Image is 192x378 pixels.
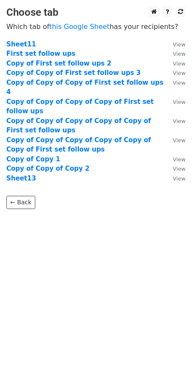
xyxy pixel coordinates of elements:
a: View [164,117,186,125]
a: this Google Sheet [49,23,110,31]
a: First set follow ups [6,50,75,57]
a: ← Back [6,196,35,209]
a: View [164,175,186,182]
small: View [173,60,186,67]
a: Sheet13 [6,175,36,182]
a: View [164,165,186,172]
a: Copy of Copy 1 [6,155,60,163]
a: Copy of Copy of First set follow ups 3 [6,69,141,77]
a: Sheet11 [6,40,36,48]
small: View [173,156,186,163]
a: View [164,98,186,106]
a: View [164,50,186,57]
a: View [164,69,186,77]
h3: Choose tab [6,6,186,19]
a: Copy of Copy of Copy 2 [6,165,90,172]
a: Copy of First set follow ups 2 [6,60,111,67]
a: View [164,60,186,67]
a: View [164,136,186,144]
a: Copy of Copy of Copy of Copy of First set follow ups [6,98,154,115]
small: View [173,99,186,105]
small: View [173,175,186,182]
small: View [173,41,186,48]
a: View [164,40,186,48]
a: Copy of Copy of Copy of Copy of Copy of Copy of First set follow ups [6,136,151,154]
small: View [173,80,186,86]
small: View [173,51,186,57]
small: View [173,166,186,172]
small: View [173,118,186,124]
small: View [173,137,186,143]
a: Copy of Copy of Copy of First set follow ups 4 [6,79,164,96]
a: Copy of Copy of Copy of Copy of Copy of First set follow ups [6,117,151,135]
small: View [173,70,186,76]
a: View [164,155,186,163]
a: View [164,79,186,86]
p: Which tab of has your recipients? [6,22,186,31]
